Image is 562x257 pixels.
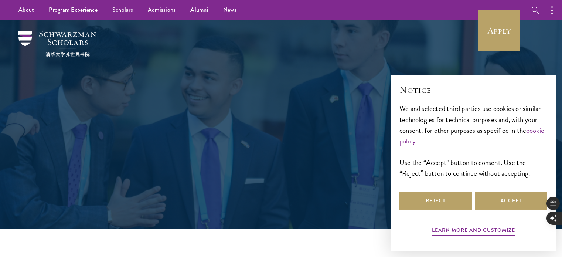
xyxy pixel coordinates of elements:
[399,84,547,96] h2: Notice
[18,31,96,57] img: Schwarzman Scholars
[399,125,545,146] a: cookie policy
[475,192,547,210] button: Accept
[399,103,547,178] div: We and selected third parties use cookies or similar technologies for technical purposes and, wit...
[399,192,472,210] button: Reject
[478,10,520,51] a: Apply
[432,226,515,237] button: Learn more and customize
